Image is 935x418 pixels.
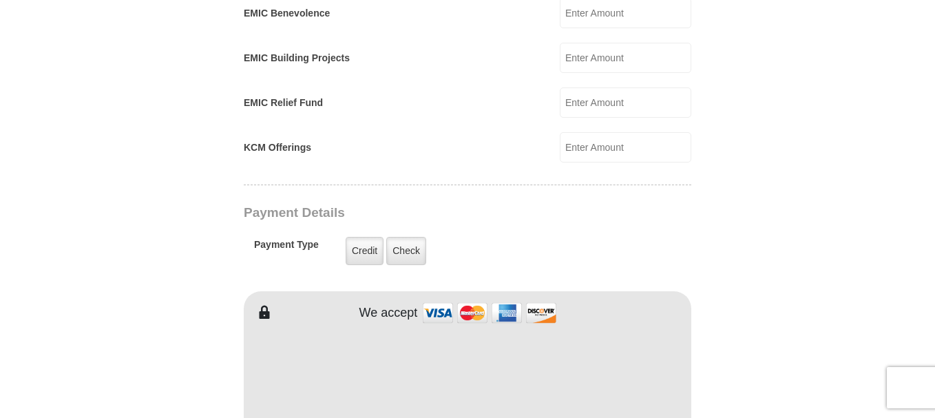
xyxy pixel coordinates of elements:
label: EMIC Building Projects [244,51,350,65]
input: Enter Amount [560,43,691,73]
label: Credit [346,237,384,265]
img: credit cards accepted [421,298,558,328]
label: EMIC Benevolence [244,6,330,21]
input: Enter Amount [560,87,691,118]
h5: Payment Type [254,239,319,258]
h3: Payment Details [244,205,595,221]
label: KCM Offerings [244,140,311,155]
h4: We accept [359,306,418,321]
label: EMIC Relief Fund [244,96,323,110]
input: Enter Amount [560,132,691,163]
label: Check [386,237,426,265]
